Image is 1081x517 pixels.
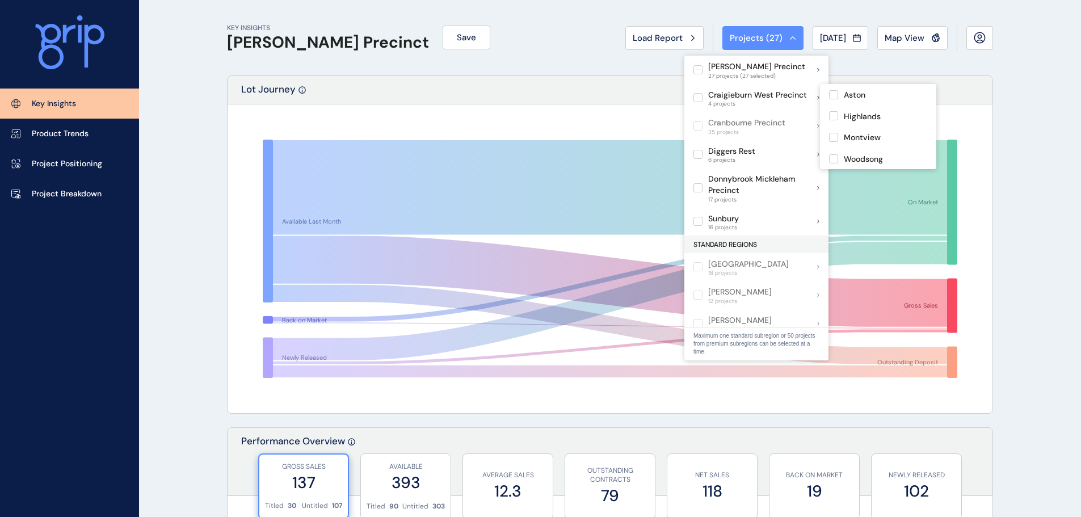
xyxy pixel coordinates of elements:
p: Woodsong [844,154,883,165]
span: 12 projects [708,298,772,305]
span: 16 projects [708,224,739,231]
button: Save [443,26,490,49]
p: AVAILABLE [367,462,445,472]
p: 107 [332,501,342,511]
p: NET SALES [673,470,751,480]
span: 17 projects [708,196,817,203]
p: Diggers Rest [708,146,755,157]
p: Titled [265,501,284,511]
p: [PERSON_NAME] [708,287,772,298]
p: 303 [432,502,445,511]
span: 27 projects (27 selected) [708,73,805,79]
p: Montview [844,132,881,144]
span: 6 projects [708,157,755,163]
p: 30 [288,501,296,511]
p: [PERSON_NAME] Precinct [708,61,805,73]
p: Sunbury [708,213,739,225]
p: OUTSTANDING CONTRACTS [571,466,649,485]
label: 137 [265,472,342,494]
span: Map View [885,32,924,44]
p: Project Breakdown [32,188,102,200]
span: 4 projects [708,100,807,107]
p: Aston [844,90,865,101]
p: Performance Overview [241,435,345,495]
p: NEWLY RELEASED [877,470,956,480]
label: 102 [877,480,956,502]
label: 12.3 [469,480,547,502]
button: [DATE] [813,26,868,50]
span: Load Report [633,32,683,44]
p: GROSS SALES [265,462,342,472]
label: 118 [673,480,751,502]
p: Lot Journey [241,83,296,104]
p: AVERAGE SALES [469,470,547,480]
p: KEY INSIGHTS [227,23,429,33]
p: Project Positioning [32,158,102,170]
span: Projects ( 27 ) [730,32,783,44]
span: 23 projects [708,326,772,333]
p: Craigieburn West Precinct [708,90,807,101]
p: Titled [367,502,385,511]
button: Projects (27) [722,26,804,50]
p: 90 [389,502,398,511]
span: Save [457,32,476,43]
p: Donnybrook Mickleham Precinct [708,174,817,196]
p: [PERSON_NAME] [708,315,772,326]
label: 19 [775,480,853,502]
span: 18 projects [708,270,789,276]
button: Load Report [625,26,704,50]
p: Untitled [302,501,328,511]
label: 79 [571,485,649,507]
p: Cranbourne Precinct [708,117,785,129]
p: Maximum one standard subregion or 50 projects from premium subregions can be selected at a time. [693,332,819,356]
span: 35 projects [708,129,785,136]
p: [GEOGRAPHIC_DATA] [708,259,789,270]
label: 393 [367,472,445,494]
span: [DATE] [820,32,846,44]
h1: [PERSON_NAME] Precinct [227,33,429,52]
button: Map View [877,26,948,50]
p: Highlands [844,111,881,123]
p: Untitled [402,502,428,511]
p: BACK ON MARKET [775,470,853,480]
p: Product Trends [32,128,89,140]
span: STANDARD REGIONS [693,240,757,249]
p: Key Insights [32,98,76,110]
